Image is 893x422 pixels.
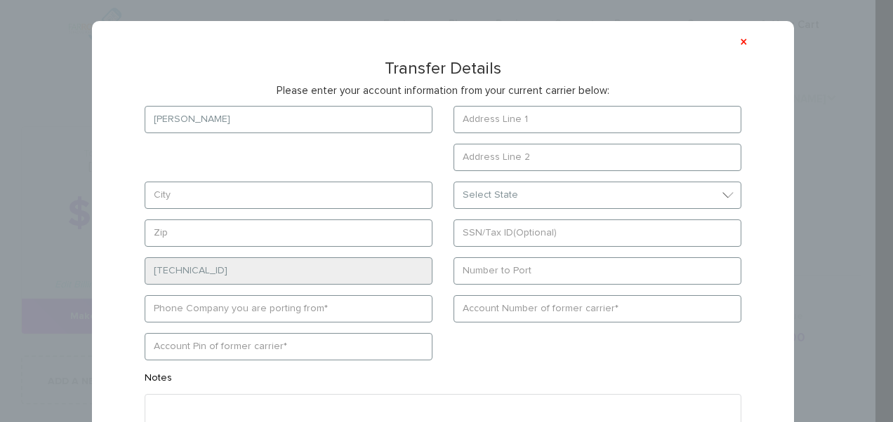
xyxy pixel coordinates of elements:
[124,83,762,98] p: Please enter your account information from your current carrier below:
[145,295,432,322] input: Phone Company you are porting from*
[740,35,748,50] button: ×
[145,219,432,247] input: Zip
[145,182,432,209] input: City
[145,106,432,133] input: Authorized Name
[145,257,432,285] input: SIM Card Number
[124,60,762,78] h3: Transfer Details
[454,257,741,285] input: Number to Port
[454,106,741,133] input: Address Line 1
[454,144,741,171] input: Address Line 2
[454,295,741,322] input: Account Number of former carrier*
[145,371,172,390] label: Notes
[145,333,432,360] input: Account Pin of former carrier*
[454,219,741,247] input: SSN/Tax ID(Optional)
